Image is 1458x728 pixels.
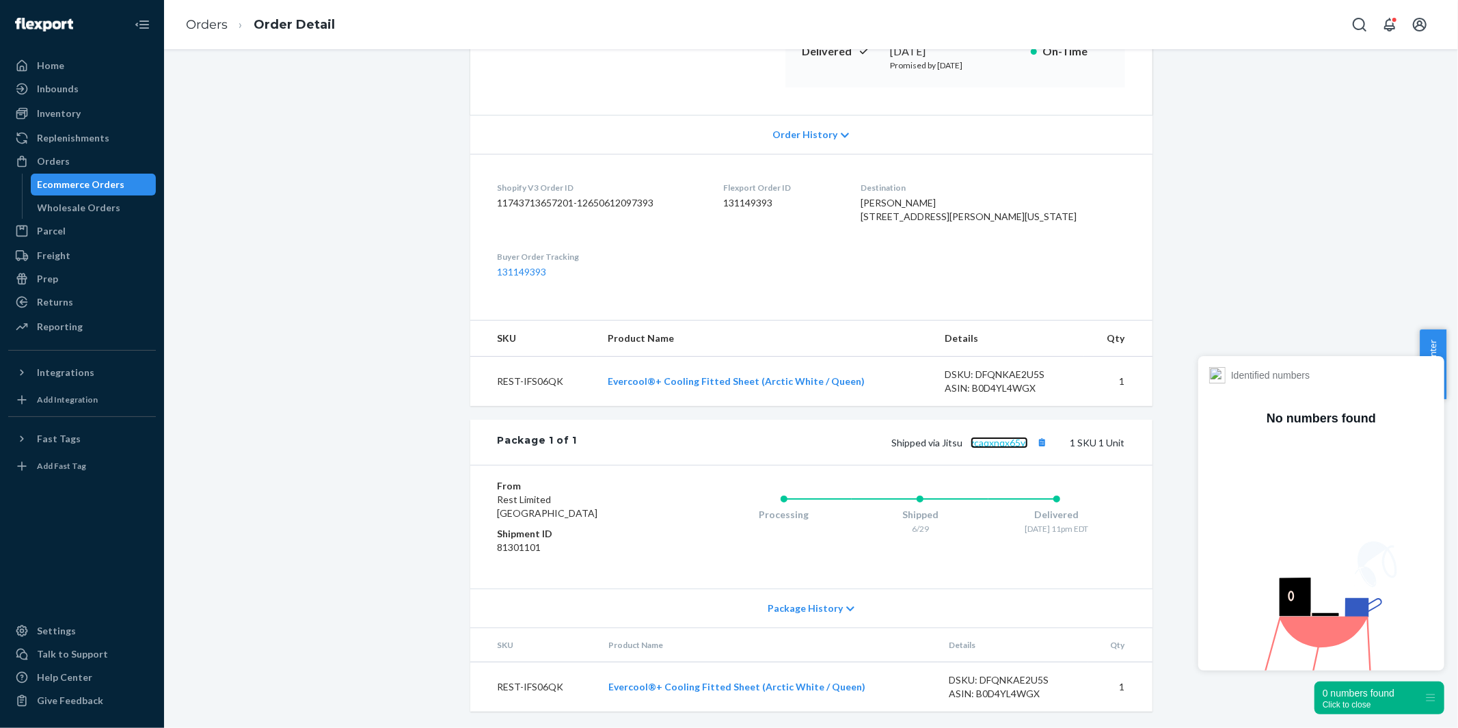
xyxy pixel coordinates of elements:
div: Wholesale Orders [38,201,121,215]
div: Ecommerce Orders [38,178,125,191]
img: Flexport logo [15,18,73,31]
button: Open Search Box [1346,11,1373,38]
div: [DATE] 11pm EDT [988,523,1125,535]
a: Order Detail [254,17,335,32]
div: DSKU: DFQNKAE2U5S [949,673,1077,687]
a: Orders [8,150,156,172]
a: Replenishments [8,127,156,149]
button: Copy tracking number [1034,433,1051,451]
button: Open account menu [1406,11,1433,38]
div: Inventory [37,107,81,120]
a: Home [8,55,156,77]
span: Rest Limited [GEOGRAPHIC_DATA] [498,494,598,519]
div: Fast Tags [37,432,81,446]
div: Shipped [852,508,988,522]
div: ASIN: B0D4YL4WGX [945,381,1074,395]
div: Freight [37,249,70,262]
th: Details [938,628,1088,662]
th: SKU [470,321,597,357]
div: Add Fast Tag [37,460,86,472]
div: ASIN: B0D4YL4WGX [949,687,1077,701]
a: Settings [8,620,156,642]
td: 1 [1084,357,1152,407]
a: Help Center [8,666,156,688]
th: Product Name [597,628,938,662]
p: On-Time [1042,44,1109,59]
div: 6/29 [852,523,988,535]
dt: Flexport Order ID [724,182,839,193]
a: Returns [8,291,156,313]
div: Add Integration [37,394,98,405]
a: Prep [8,268,156,290]
div: Talk to Support [37,647,108,661]
div: Orders [37,154,70,168]
div: [DATE] [891,44,1020,59]
div: Parcel [37,224,66,238]
th: Qty [1084,321,1152,357]
th: Details [934,321,1085,357]
dt: Shipment ID [498,527,661,541]
span: Shipped via Jitsu [892,437,1051,448]
div: Delivered [988,508,1125,522]
dt: From [498,479,661,493]
div: Give Feedback [37,694,103,707]
p: Delivered [802,44,880,59]
span: Package History [768,602,843,615]
div: Inbounds [37,82,79,96]
a: 131149393 [498,266,547,278]
th: Qty [1088,628,1152,662]
td: 1 [1088,662,1152,712]
a: Freight [8,245,156,267]
p: Promised by [DATE] [891,59,1020,71]
span: Order History [772,128,837,141]
div: Reporting [37,320,83,334]
a: Wholesale Orders [31,197,157,219]
div: Help Center [37,671,92,684]
dd: 131149393 [724,196,839,210]
dd: 11743713657201-12650612097393 [498,196,702,210]
th: SKU [470,628,598,662]
a: Orders [186,17,228,32]
span: [PERSON_NAME] [STREET_ADDRESS][PERSON_NAME][US_STATE] [861,197,1077,222]
dt: Buyer Order Tracking [498,251,702,262]
th: Product Name [597,321,934,357]
a: Evercool®+ Cooling Fitted Sheet (Arctic White / Queen) [608,681,865,692]
div: DSKU: DFQNKAE2U5S [945,368,1074,381]
button: Give Feedback [8,690,156,712]
dt: Destination [861,182,1125,193]
a: Inbounds [8,78,156,100]
td: REST-IFS06QK [470,357,597,407]
div: Returns [37,295,73,309]
div: Integrations [37,366,94,379]
a: Inventory [8,103,156,124]
ol: breadcrumbs [175,5,346,45]
div: Prep [37,272,58,286]
button: Open notifications [1376,11,1403,38]
button: Integrations [8,362,156,383]
a: Ecommerce Orders [31,174,157,196]
a: Evercool®+ Cooling Fitted Sheet (Arctic White / Queen) [608,375,865,387]
div: Replenishments [37,131,109,145]
div: 1 SKU 1 Unit [577,433,1124,451]
button: Help Center [1420,329,1446,399]
a: Talk to Support [8,643,156,665]
button: Fast Tags [8,428,156,450]
div: Package 1 of 1 [498,433,578,451]
dt: Shopify V3 Order ID [498,182,702,193]
div: Processing [716,508,852,522]
a: Reporting [8,316,156,338]
a: Parcel [8,220,156,242]
a: Add Integration [8,389,156,411]
a: zcaqxnqx65yj [971,437,1028,448]
div: Home [37,59,64,72]
td: REST-IFS06QK [470,662,598,712]
dd: 81301101 [498,541,661,554]
div: Settings [37,624,76,638]
button: Close Navigation [129,11,156,38]
a: Add Fast Tag [8,455,156,477]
